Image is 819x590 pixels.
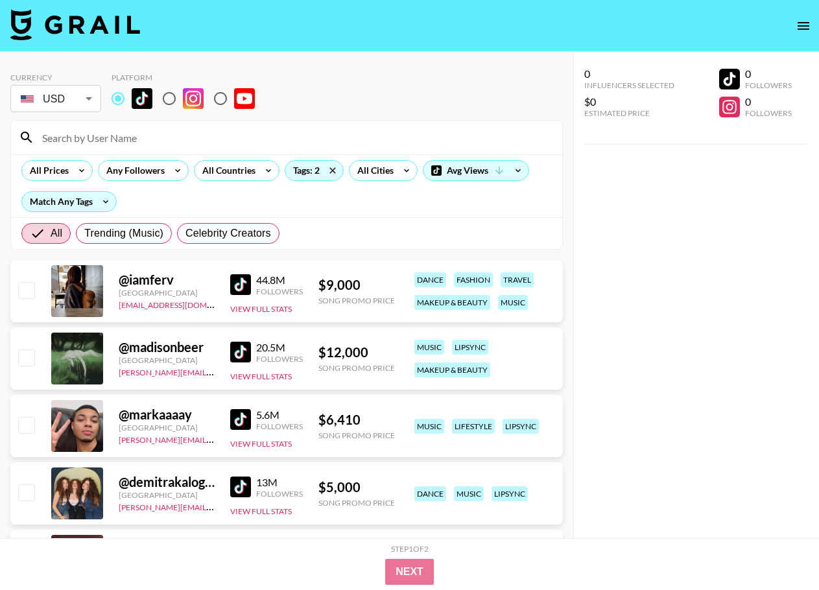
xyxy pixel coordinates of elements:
div: Song Promo Price [318,431,395,440]
span: All [51,226,62,241]
a: [EMAIL_ADDRESS][DOMAIN_NAME] [119,298,249,310]
div: 20.5M [256,341,303,354]
div: travel [501,272,534,287]
div: music [498,295,528,310]
div: Platform [112,73,265,82]
div: All Cities [350,161,396,180]
iframe: Drift Widget Chat Controller [754,525,803,574]
button: Next [385,559,434,585]
div: makeup & beauty [414,295,490,310]
div: 0 [745,95,792,108]
div: All Countries [195,161,258,180]
div: Followers [256,354,303,364]
span: Trending (Music) [84,226,163,241]
div: @ iamferv [119,272,215,288]
a: [PERSON_NAME][EMAIL_ADDRESS][DOMAIN_NAME] [119,365,311,377]
div: makeup & beauty [414,362,490,377]
div: USD [13,88,99,110]
div: lifestyle [452,419,495,434]
img: YouTube [234,88,255,109]
a: [PERSON_NAME][EMAIL_ADDRESS][DOMAIN_NAME] [119,432,311,445]
div: Influencers Selected [584,80,674,90]
div: 44.8M [256,274,303,287]
div: $ 9,000 [318,277,395,293]
div: [GEOGRAPHIC_DATA] [119,490,215,500]
div: @ madisonbeer [119,339,215,355]
div: lipsync [452,340,488,355]
div: music [414,340,444,355]
a: [PERSON_NAME][EMAIL_ADDRESS][DOMAIN_NAME] [119,500,311,512]
div: 0 [745,67,792,80]
div: @ demitrakalogeras [119,474,215,490]
div: $ 5,000 [318,479,395,495]
div: [GEOGRAPHIC_DATA] [119,423,215,432]
div: music [414,419,444,434]
button: open drawer [790,13,816,39]
div: fashion [454,272,493,287]
img: TikTok [230,274,251,295]
div: Followers [256,421,303,431]
div: 0 [584,67,674,80]
div: Followers [745,80,792,90]
div: Step 1 of 2 [391,544,429,554]
div: Followers [256,489,303,499]
div: $ 6,410 [318,412,395,428]
img: TikTok [230,477,251,497]
img: Grail Talent [10,9,140,40]
img: TikTok [230,342,251,362]
button: View Full Stats [230,304,292,314]
div: Any Followers [99,161,167,180]
div: Match Any Tags [22,192,116,211]
div: 13M [256,476,303,489]
div: Followers [256,287,303,296]
div: lipsync [492,486,528,501]
div: Song Promo Price [318,296,395,305]
div: $0 [584,95,674,108]
span: Celebrity Creators [185,226,271,241]
div: @ markaaaay [119,407,215,423]
button: View Full Stats [230,372,292,381]
div: All Prices [22,161,71,180]
div: Song Promo Price [318,363,395,373]
div: Estimated Price [584,108,674,118]
div: 5.6M [256,408,303,421]
button: View Full Stats [230,506,292,516]
input: Search by User Name [34,127,554,148]
img: TikTok [230,409,251,430]
button: View Full Stats [230,439,292,449]
div: dance [414,486,446,501]
img: TikTok [132,88,152,109]
div: Currency [10,73,101,82]
div: Tags: 2 [285,161,343,180]
img: Instagram [183,88,204,109]
div: [GEOGRAPHIC_DATA] [119,355,215,365]
div: [GEOGRAPHIC_DATA] [119,288,215,298]
div: Avg Views [423,161,528,180]
div: dance [414,272,446,287]
div: Followers [745,108,792,118]
div: music [454,486,484,501]
div: lipsync [503,419,539,434]
div: $ 12,000 [318,344,395,360]
div: Song Promo Price [318,498,395,508]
